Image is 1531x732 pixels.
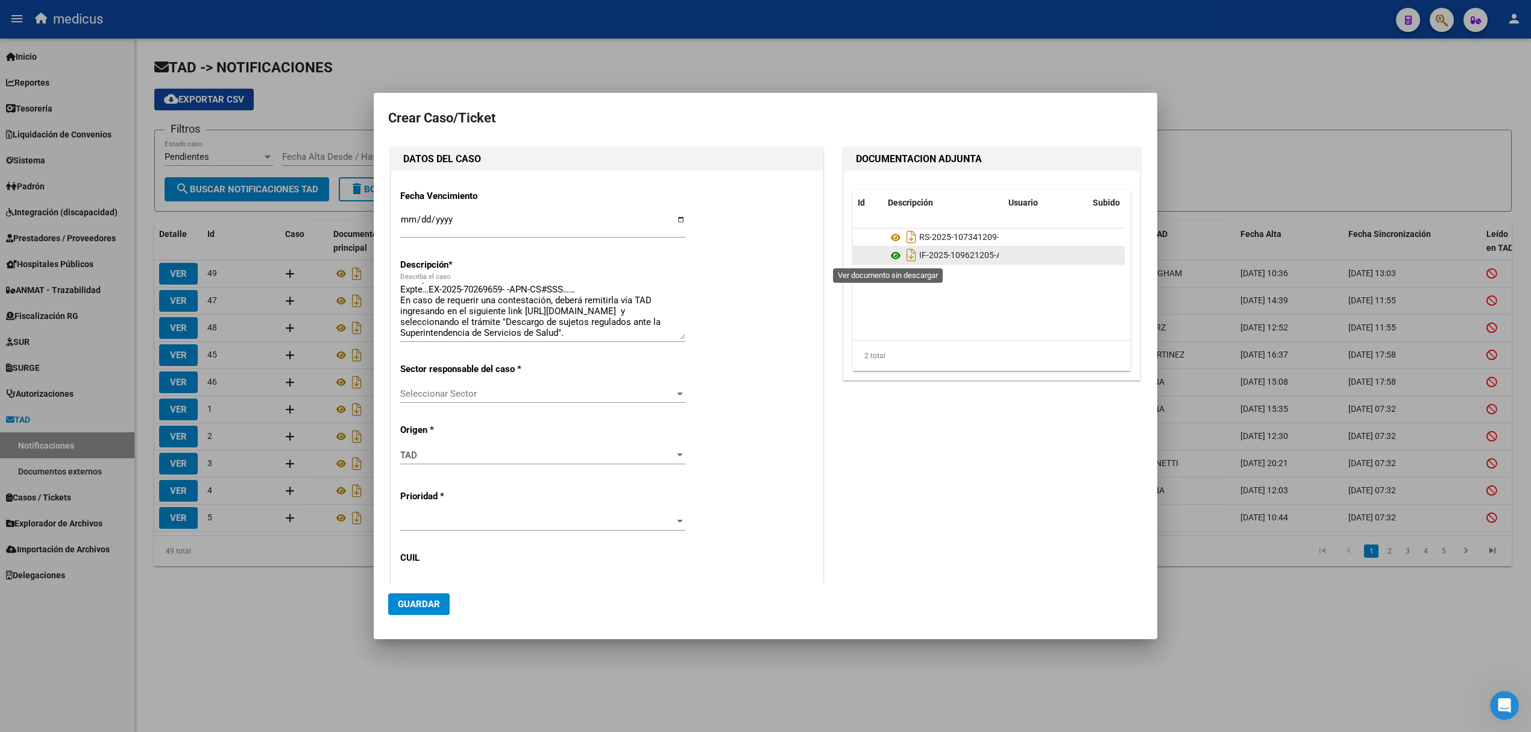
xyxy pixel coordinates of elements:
span: TAD [400,450,417,461]
i: Descargar documento [904,227,919,247]
p: Sector responsable del caso * [400,362,524,376]
p: Descripción [400,258,524,272]
span: IF-2025-109621205-APN-SG#SSS [919,251,1046,260]
p: Origen * [400,423,524,437]
datatable-header-cell: Id [853,190,883,216]
span: Usuario [1008,198,1038,207]
p: Fecha Vencimiento [400,189,524,203]
h1: DOCUMENTACION ADJUNTA [856,152,1128,166]
datatable-header-cell: Subido [1088,190,1148,216]
span: RS-2025-107341209-APN-SSS#MS [919,233,1051,242]
div: 2 total [853,341,1131,371]
span: Descripción [888,198,933,207]
datatable-header-cell: Usuario [1004,190,1088,216]
h2: Crear Caso/Ticket [388,107,1143,130]
span: Id [858,198,865,207]
button: Guardar [388,593,450,615]
i: Descargar documento [904,245,919,265]
datatable-header-cell: Descripción [883,190,1004,216]
iframe: Intercom live chat [1490,691,1519,720]
span: Subido [1093,198,1120,207]
strong: DATOS DEL CASO [403,153,481,165]
span: Guardar [398,599,440,610]
p: Prioridad * [400,490,524,503]
p: CUIL [400,551,524,565]
span: Seleccionar Sector [400,388,674,399]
